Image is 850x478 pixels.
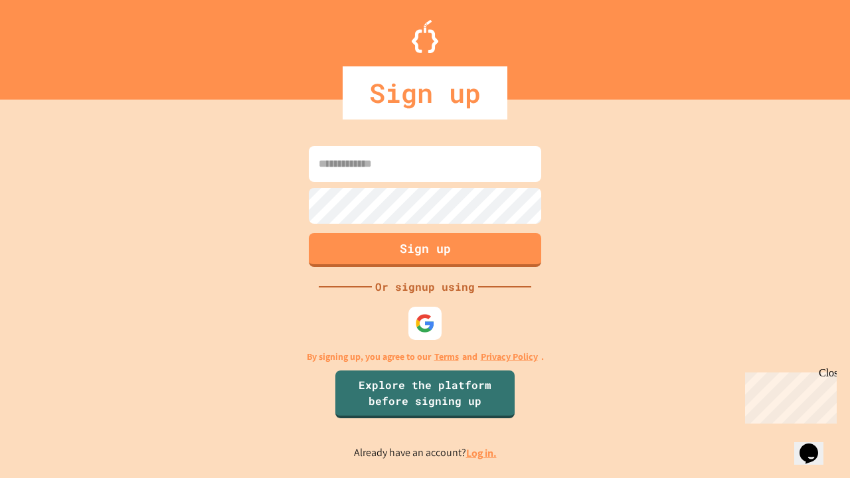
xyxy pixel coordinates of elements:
[343,66,507,119] div: Sign up
[5,5,92,84] div: Chat with us now!Close
[466,446,497,460] a: Log in.
[354,445,497,461] p: Already have an account?
[372,279,478,295] div: Or signup using
[794,425,837,465] iframe: chat widget
[481,350,538,364] a: Privacy Policy
[434,350,459,364] a: Terms
[412,20,438,53] img: Logo.svg
[335,370,515,418] a: Explore the platform before signing up
[740,367,837,424] iframe: chat widget
[307,350,544,364] p: By signing up, you agree to our and .
[415,313,435,333] img: google-icon.svg
[309,233,541,267] button: Sign up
